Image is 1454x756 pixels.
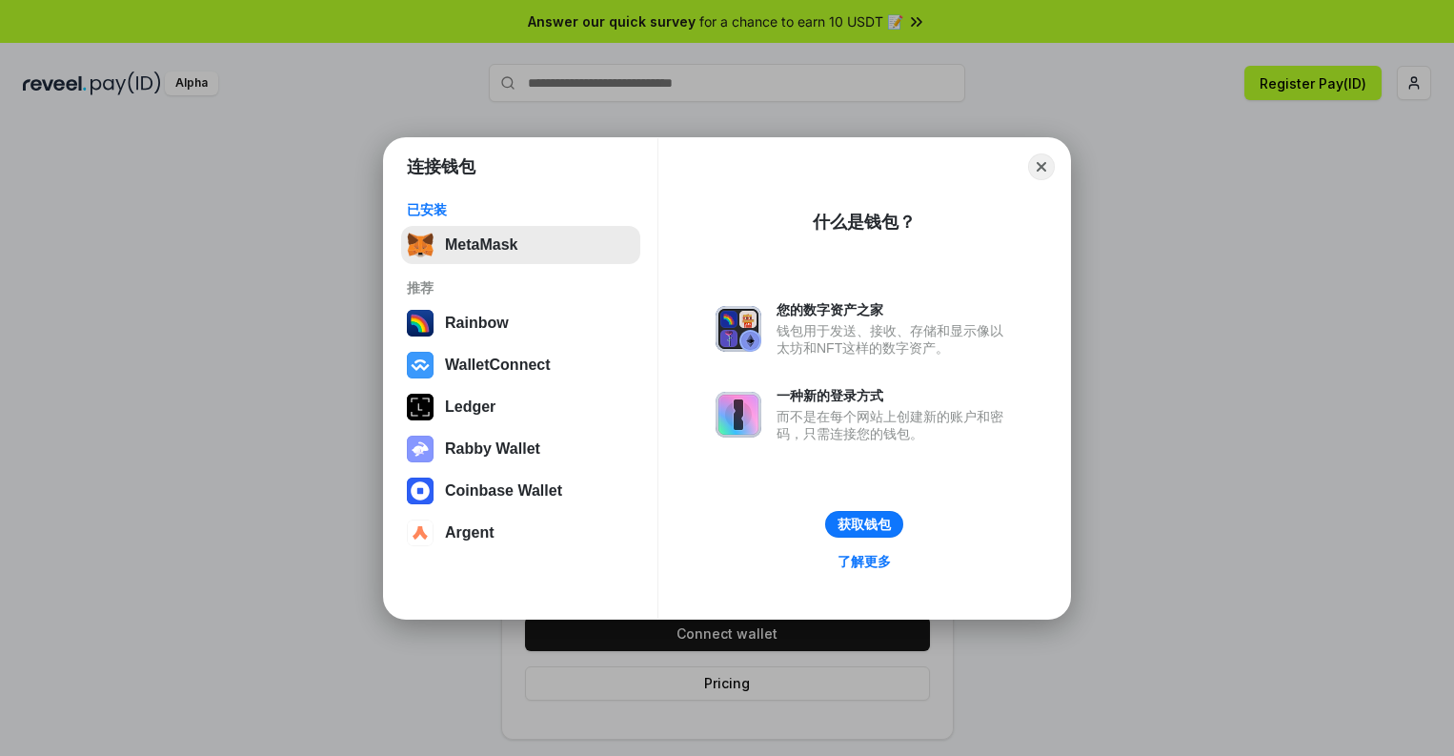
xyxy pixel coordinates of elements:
button: Close [1028,153,1055,180]
div: 一种新的登录方式 [777,387,1013,404]
div: 已安装 [407,201,635,218]
div: 您的数字资产之家 [777,301,1013,318]
button: 获取钱包 [825,511,903,538]
img: svg+xml,%3Csvg%20width%3D%2228%22%20height%3D%2228%22%20viewBox%3D%220%200%2028%2028%22%20fill%3D... [407,352,434,378]
div: Argent [445,524,495,541]
img: svg+xml,%3Csvg%20xmlns%3D%22http%3A%2F%2Fwww.w3.org%2F2000%2Fsvg%22%20width%3D%2228%22%20height%3... [407,394,434,420]
button: WalletConnect [401,346,640,384]
button: Coinbase Wallet [401,472,640,510]
div: MetaMask [445,236,517,254]
div: Rainbow [445,315,509,332]
img: svg+xml,%3Csvg%20xmlns%3D%22http%3A%2F%2Fwww.w3.org%2F2000%2Fsvg%22%20fill%3D%22none%22%20viewBox... [716,392,761,438]
img: svg+xml,%3Csvg%20fill%3D%22none%22%20height%3D%2233%22%20viewBox%3D%220%200%2035%2033%22%20width%... [407,232,434,258]
div: 而不是在每个网站上创建新的账户和密码，只需连接您的钱包。 [777,408,1013,442]
button: Rabby Wallet [401,430,640,468]
button: Argent [401,514,640,552]
img: svg+xml,%3Csvg%20xmlns%3D%22http%3A%2F%2Fwww.w3.org%2F2000%2Fsvg%22%20fill%3D%22none%22%20viewBox... [716,306,761,352]
div: 什么是钱包？ [813,211,916,234]
button: Ledger [401,388,640,426]
button: Rainbow [401,304,640,342]
div: Coinbase Wallet [445,482,562,500]
div: 钱包用于发送、接收、存储和显示像以太坊和NFT这样的数字资产。 [777,322,1013,357]
div: Rabby Wallet [445,440,540,458]
a: 了解更多 [826,549,902,574]
img: svg+xml,%3Csvg%20xmlns%3D%22http%3A%2F%2Fwww.w3.org%2F2000%2Fsvg%22%20fill%3D%22none%22%20viewBox... [407,436,434,462]
img: svg+xml,%3Csvg%20width%3D%22120%22%20height%3D%22120%22%20viewBox%3D%220%200%20120%20120%22%20fil... [407,310,434,337]
div: 推荐 [407,279,635,296]
div: Ledger [445,398,495,416]
img: svg+xml,%3Csvg%20width%3D%2228%22%20height%3D%2228%22%20viewBox%3D%220%200%2028%2028%22%20fill%3D... [407,478,434,504]
div: WalletConnect [445,357,551,374]
button: MetaMask [401,226,640,264]
h1: 连接钱包 [407,155,475,178]
img: svg+xml,%3Csvg%20width%3D%2228%22%20height%3D%2228%22%20viewBox%3D%220%200%2028%2028%22%20fill%3D... [407,520,434,546]
div: 了解更多 [838,553,891,570]
div: 获取钱包 [838,516,891,533]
